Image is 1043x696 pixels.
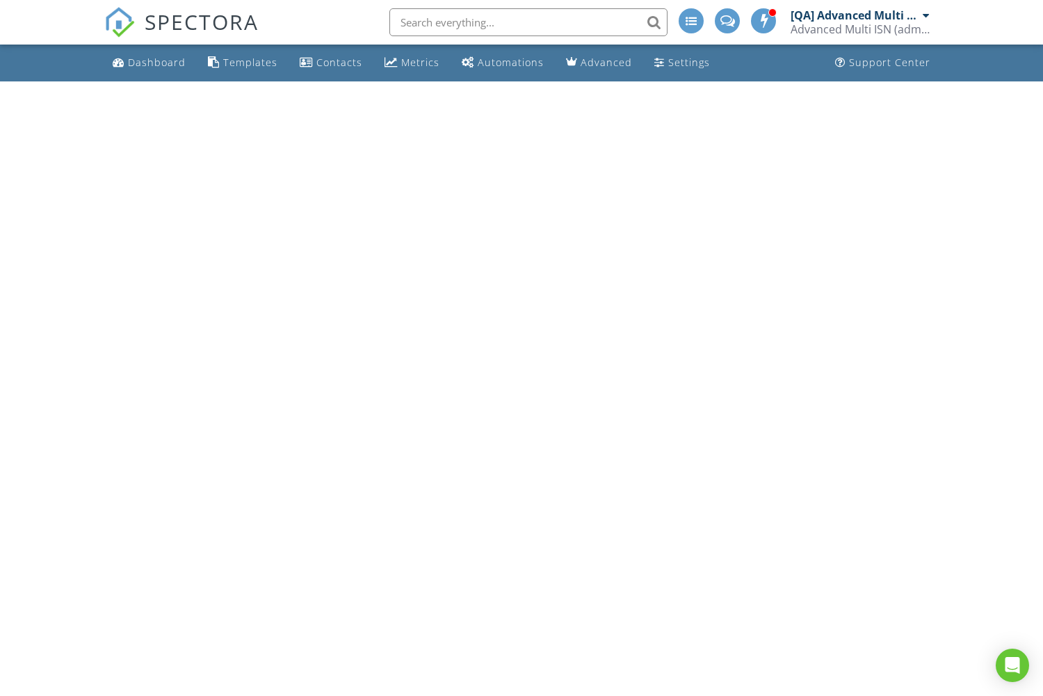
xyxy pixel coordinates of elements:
[145,7,259,36] span: SPECTORA
[316,56,362,69] div: Contacts
[223,56,277,69] div: Templates
[649,50,715,76] a: Settings
[830,50,936,76] a: Support Center
[791,8,919,22] div: [QA] Advanced Multi ISN (admin)
[202,50,283,76] a: Templates
[996,649,1029,682] div: Open Intercom Messenger
[456,50,549,76] a: Automations (Advanced)
[128,56,186,69] div: Dashboard
[104,19,259,48] a: SPECTORA
[379,50,445,76] a: Metrics
[389,8,668,36] input: Search everything...
[668,56,710,69] div: Settings
[581,56,632,69] div: Advanced
[104,7,135,38] img: The Best Home Inspection Software - Spectora
[849,56,930,69] div: Support Center
[294,50,368,76] a: Contacts
[560,50,638,76] a: Advanced
[791,22,930,36] div: Advanced Multi ISN (admin) Company
[401,56,439,69] div: Metrics
[107,50,191,76] a: Dashboard
[478,56,544,69] div: Automations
